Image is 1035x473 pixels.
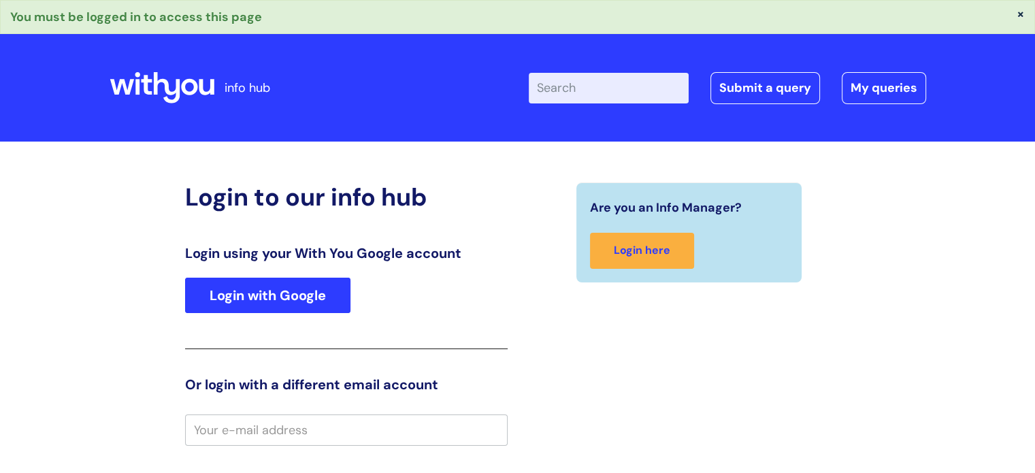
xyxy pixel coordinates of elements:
h3: Login using your With You Google account [185,245,508,261]
a: My queries [842,72,926,103]
a: Login with Google [185,278,350,313]
h3: Or login with a different email account [185,376,508,393]
input: Search [529,73,689,103]
p: info hub [225,77,270,99]
h2: Login to our info hub [185,182,508,212]
span: Are you an Info Manager? [590,197,742,218]
input: Your e-mail address [185,414,508,446]
a: Login here [590,233,694,269]
a: Submit a query [710,72,820,103]
button: × [1017,7,1025,20]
